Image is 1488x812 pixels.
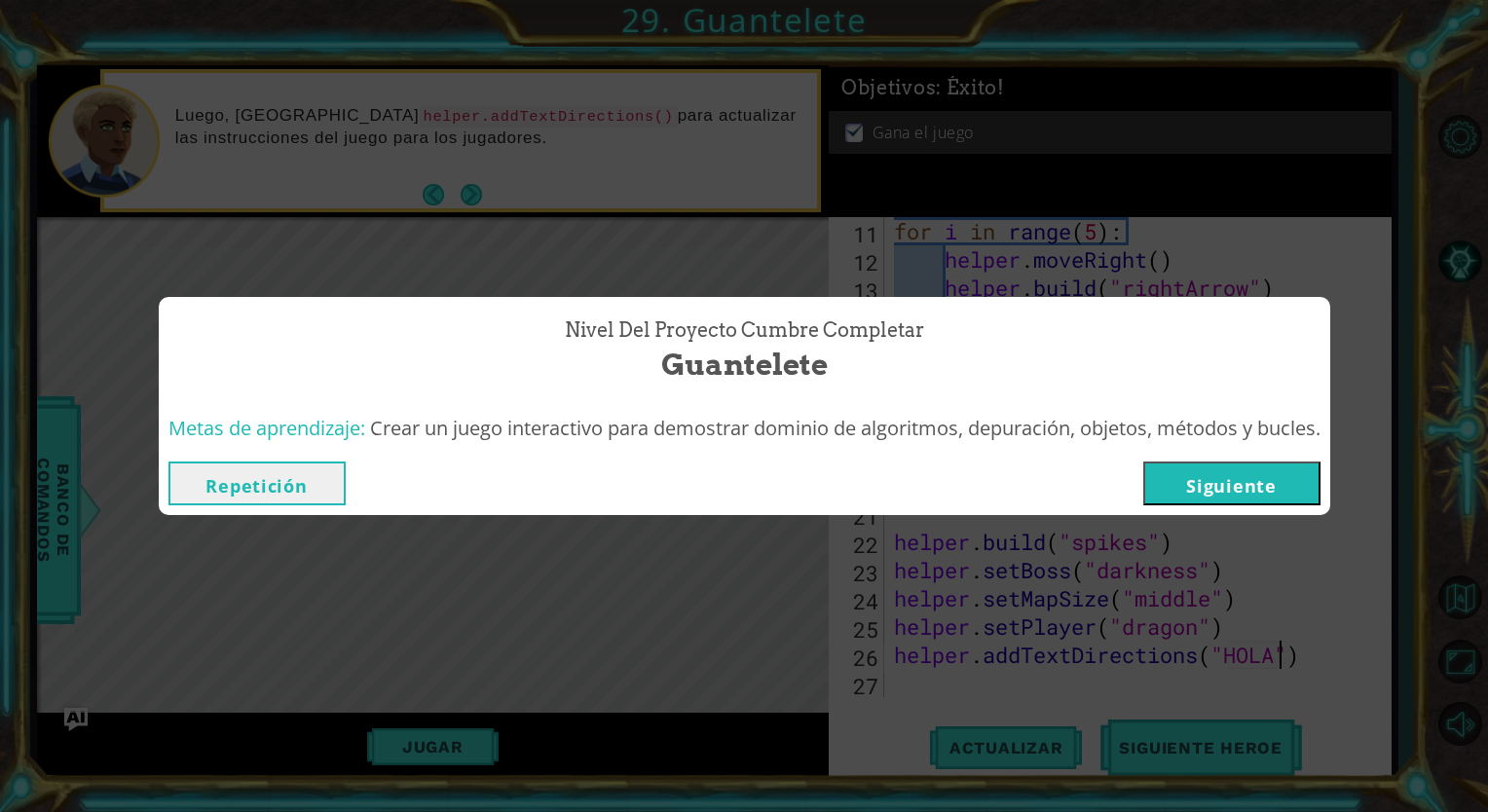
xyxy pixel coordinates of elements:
[565,316,924,345] span: Nivel del Proyecto Cumbre Completar
[661,344,828,386] span: Guantelete
[168,415,365,441] span: Metas de aprendizaje:
[1143,461,1321,505] button: Siguiente
[370,415,1321,441] span: Crear un juego interactivo para demostrar dominio de algoritmos, depuración, objetos, métodos y b...
[168,461,346,505] button: Repetición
